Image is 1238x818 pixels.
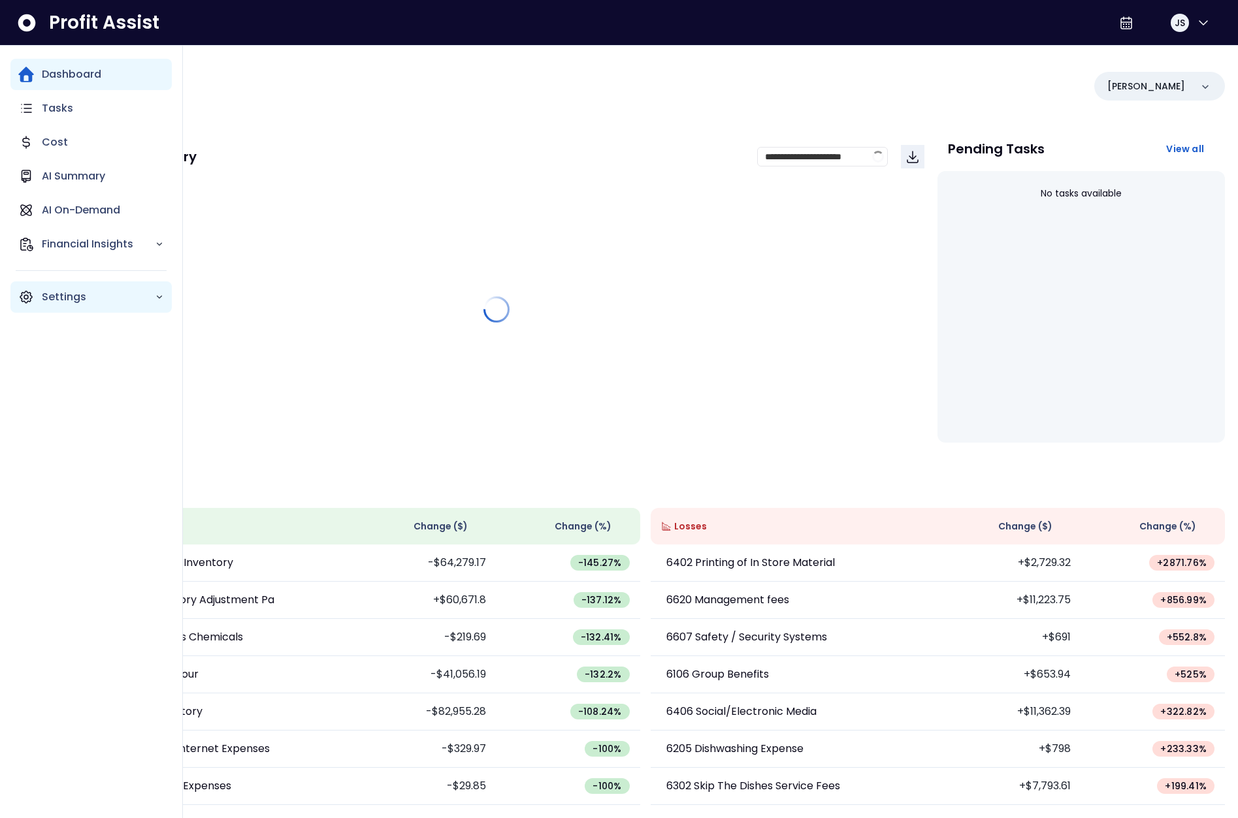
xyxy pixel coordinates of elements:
button: View all [1156,137,1214,161]
td: +$11,362.39 [937,693,1081,731]
p: 6620 Management fees [666,592,789,608]
td: +$60,671.8 [353,582,497,619]
span: + 199.41 % [1165,779,1207,793]
button: Download [901,145,924,168]
td: -$82,955.28 [353,693,497,731]
p: Pending Tasks [948,142,1045,155]
span: -100 % [593,742,621,755]
span: Change ( $ ) [414,520,468,533]
p: Settings [42,289,155,305]
td: -$219.69 [353,619,497,656]
span: Change (%) [1139,520,1196,533]
span: Profit Assist [49,11,159,35]
p: 6302 Skip The Dishes Service Fees [666,778,840,794]
span: + 525 % [1175,668,1207,681]
p: Dashboard [42,67,101,82]
p: Cost [42,134,68,150]
td: -$29.85 [353,768,497,805]
span: -132.41 % [581,631,622,644]
p: 6402 Printing of In Store Material [666,555,835,571]
span: + 322.82 % [1160,705,1207,718]
p: 6106 Group Benefits [666,667,769,682]
td: +$653.94 [937,656,1081,693]
span: + 2871.76 % [1157,556,1207,569]
td: +$691 [937,619,1081,656]
p: 6406 Social/Electronic Media [666,704,817,719]
td: +$798 [937,731,1081,768]
p: Financial Insights [42,236,155,252]
p: 6205 Dishwashing Expense [666,741,804,757]
span: -137.12 % [581,593,622,606]
span: -108.24 % [578,705,622,718]
td: +$2,729.32 [937,544,1081,582]
span: -100 % [593,779,621,793]
p: Wins & Losses [65,479,1225,492]
td: -$41,056.19 [353,656,497,693]
span: Losses [674,520,707,533]
p: Tasks [42,101,73,116]
span: Change ( $ ) [998,520,1052,533]
span: Change (%) [555,520,611,533]
div: No tasks available [948,176,1214,211]
td: +$11,223.75 [937,582,1081,619]
p: [PERSON_NAME] [1107,80,1185,93]
td: +$7,793.61 [937,768,1081,805]
td: -$64,279.17 [353,544,497,582]
span: -145.27 % [578,556,622,569]
span: JS [1175,16,1185,29]
span: + 552.8 % [1167,631,1207,644]
span: + 856.99 % [1160,593,1207,606]
span: View all [1166,142,1204,155]
span: -132.2 % [585,668,621,681]
p: AI On-Demand [42,202,120,218]
span: + 233.33 % [1160,742,1207,755]
p: AI Summary [42,168,105,184]
p: 6607 Safety / Security Systems [666,629,827,645]
td: -$329.97 [353,731,497,768]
